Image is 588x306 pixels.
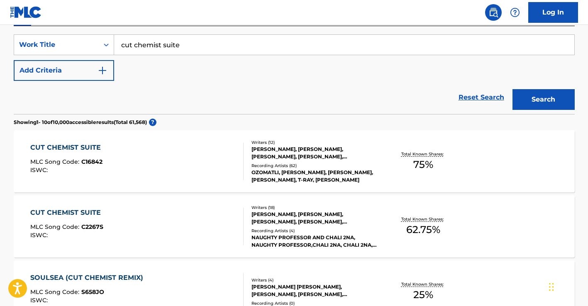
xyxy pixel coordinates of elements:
[251,146,377,160] div: [PERSON_NAME], [PERSON_NAME], [PERSON_NAME], [PERSON_NAME], [PERSON_NAME], [PERSON_NAME], [PERSON...
[30,296,50,304] span: ISWC :
[488,7,498,17] img: search
[512,89,575,110] button: Search
[81,223,103,231] span: C2267S
[251,163,377,169] div: Recording Artists ( 62 )
[98,66,107,75] img: 9d2ae6d4665cec9f34b9.svg
[510,7,520,17] img: help
[454,88,508,107] a: Reset Search
[251,169,377,184] div: OZOMATLI, [PERSON_NAME], [PERSON_NAME], [PERSON_NAME], T-RAY, [PERSON_NAME]
[251,139,377,146] div: Writers ( 12 )
[406,222,440,237] span: 62.75 %
[30,223,81,231] span: MLC Song Code :
[251,204,377,211] div: Writers ( 18 )
[19,40,94,50] div: Work Title
[14,60,114,81] button: Add Criteria
[10,6,42,18] img: MLC Logo
[149,119,156,126] span: ?
[251,211,377,226] div: [PERSON_NAME], [PERSON_NAME], [PERSON_NAME], [PERSON_NAME], [PERSON_NAME], [PERSON_NAME], [PERSON...
[14,195,575,257] a: CUT CHEMIST SUITEMLC Song Code:C2267SISWC:Writers (18)[PERSON_NAME], [PERSON_NAME], [PERSON_NAME]...
[547,266,588,306] iframe: Chat Widget
[413,157,433,172] span: 75 %
[251,234,377,249] div: NAUGHTY PROFESSOR AND CHALI 2NA, NAUGHTY PROFESSOR,CHALI 2NA, CHALI 2NA,[PERSON_NAME] PROFESSOR, ...
[401,216,446,222] p: Total Known Shares:
[30,166,50,174] span: ISWC :
[81,288,104,296] span: S658JO
[251,283,377,298] div: [PERSON_NAME] [PERSON_NAME], [PERSON_NAME], [PERSON_NAME], [PERSON_NAME]
[14,119,147,126] p: Showing 1 - 10 of 10,000 accessible results (Total 61,568 )
[14,34,575,114] form: Search Form
[401,281,446,287] p: Total Known Shares:
[30,288,81,296] span: MLC Song Code :
[251,277,377,283] div: Writers ( 4 )
[401,151,446,157] p: Total Known Shares:
[14,130,575,192] a: CUT CHEMIST SUITEMLC Song Code:C16842ISWC:Writers (12)[PERSON_NAME], [PERSON_NAME], [PERSON_NAME]...
[549,274,554,299] div: Drag
[30,208,105,218] div: CUT CHEMIST SUITE
[485,4,502,21] a: Public Search
[81,158,102,165] span: C16842
[30,158,81,165] span: MLC Song Code :
[30,273,147,283] div: SOULSEA (CUT CHEMIST REMIX)
[30,143,105,153] div: CUT CHEMIST SUITE
[251,228,377,234] div: Recording Artists ( 4 )
[30,231,50,239] span: ISWC :
[528,2,578,23] a: Log In
[413,287,433,302] span: 25 %
[507,4,523,21] div: Help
